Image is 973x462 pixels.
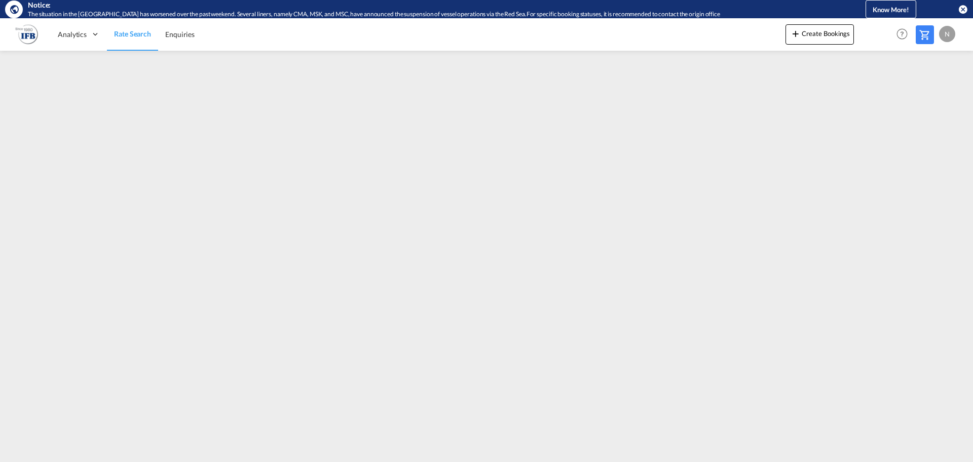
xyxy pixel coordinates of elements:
button: icon-plus 400-fgCreate Bookings [785,24,854,45]
div: Help [893,25,916,44]
a: Enquiries [158,18,202,51]
div: The situation in the Red Sea has worsened over the past weekend. Several liners, namely CMA, MSK,... [28,10,824,19]
a: Rate Search [107,18,158,51]
span: Enquiries [165,30,195,39]
span: Rate Search [114,29,151,38]
md-icon: icon-earth [9,4,19,14]
div: N [939,26,955,42]
md-icon: icon-plus 400-fg [790,27,802,40]
button: icon-close-circle [958,4,968,14]
img: b628ab10256c11eeb52753acbc15d091.png [15,23,38,46]
div: Analytics [51,18,107,51]
span: Know More! [873,6,909,14]
span: Analytics [58,29,87,40]
span: Help [893,25,911,43]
